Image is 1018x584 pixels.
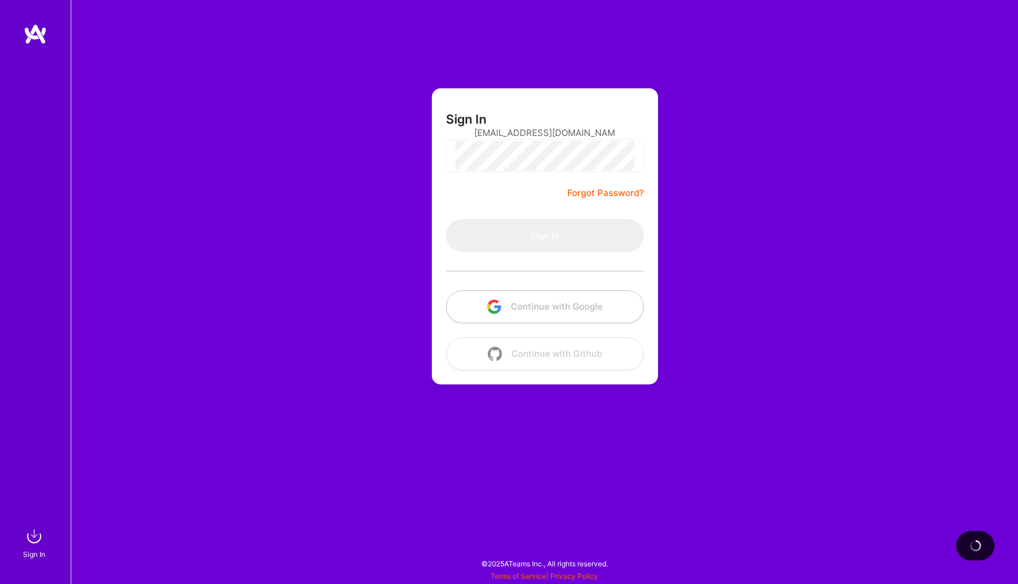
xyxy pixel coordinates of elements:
h3: Sign In [446,112,487,127]
button: Sign In [446,219,644,252]
img: logo [24,24,47,45]
button: Continue with Github [446,337,644,370]
input: Email... [474,118,616,148]
img: sign in [22,525,46,548]
a: Forgot Password? [567,186,644,200]
div: © 2025 ATeams Inc., All rights reserved. [71,549,1018,578]
img: loading [970,540,981,552]
a: Privacy Policy [550,572,598,580]
a: Terms of Service [491,572,546,580]
div: Sign In [23,548,45,560]
img: icon [488,347,502,361]
button: Continue with Google [446,290,644,323]
img: icon [487,300,501,314]
span: | [491,572,598,580]
a: sign inSign In [25,525,46,560]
